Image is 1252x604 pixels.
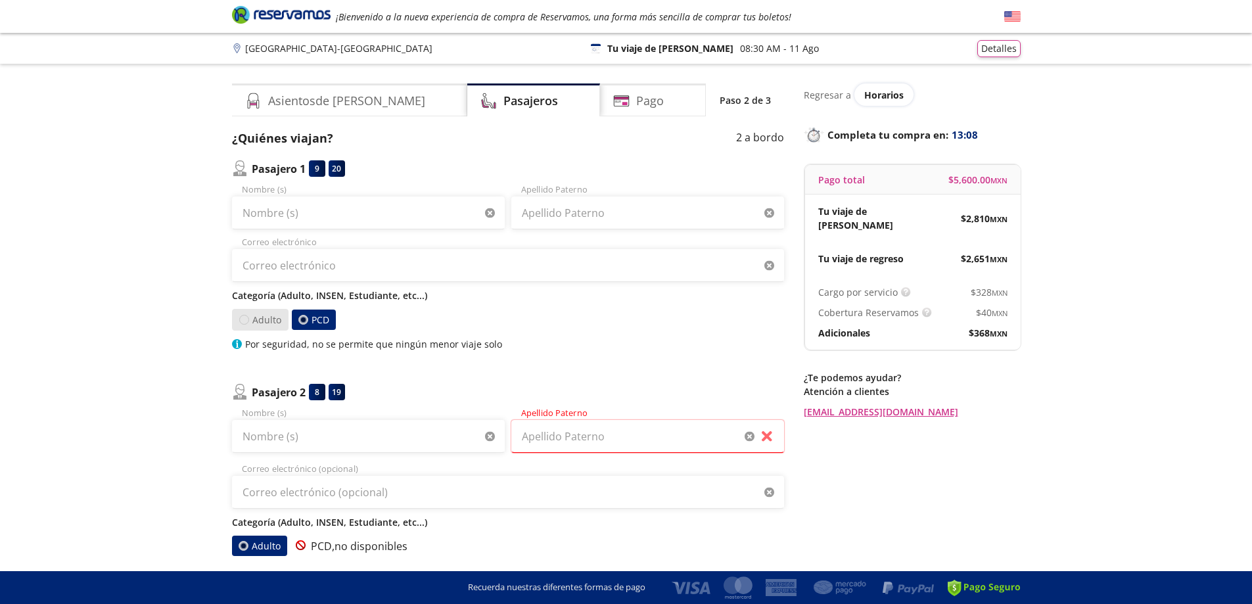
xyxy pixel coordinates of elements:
p: Tu viaje de [PERSON_NAME] [607,41,733,55]
input: Nombre (s) [232,420,505,453]
p: Pasajero 1 [252,161,306,177]
small: MXN [990,214,1008,224]
span: 13:08 [952,128,978,143]
p: Recuerda nuestras diferentes formas de pago [468,581,645,594]
span: Horarios [864,89,904,101]
label: Adulto [232,309,289,331]
div: 20 [329,160,345,177]
p: Pasajero 2 [252,384,306,400]
input: Nombre (s) [232,197,505,229]
p: Atención a clientes [804,384,1021,398]
p: ¿Te podemos ayudar? [804,371,1021,384]
span: $ 328 [971,285,1008,299]
em: ¡Bienvenido a la nueva experiencia de compra de Reservamos, una forma más sencilla de comprar tus... [336,11,791,23]
small: MXN [992,288,1008,298]
input: Correo electrónico (opcional) [232,476,784,509]
input: Correo electrónico [232,249,784,282]
p: Categoría (Adulto, INSEN, Estudiante, etc...) [232,515,784,529]
p: [GEOGRAPHIC_DATA] - [GEOGRAPHIC_DATA] [245,41,432,55]
div: 8 [309,384,325,400]
input: Apellido Paterno [511,420,784,453]
a: Brand Logo [232,5,331,28]
a: [EMAIL_ADDRESS][DOMAIN_NAME] [804,405,1021,419]
span: $ 368 [969,326,1008,340]
p: Pago total [818,173,865,187]
button: Detalles [977,40,1021,57]
label: Adulto [232,536,287,556]
i: Brand Logo [232,5,331,24]
h4: Pasajeros [503,92,558,110]
p: Por seguridad, no se permite que ningún menor viaje solo [245,337,502,351]
div: 9 [309,160,325,177]
small: MXN [990,329,1008,338]
p: Tu viaje de regreso [818,252,904,266]
p: Categoría (Adulto, INSEN, Estudiante, etc...) [232,289,784,302]
span: $ 2,810 [961,212,1008,225]
input: Apellido Paterno [511,197,784,229]
small: MXN [992,308,1008,318]
p: PCD, no disponibles [290,538,407,554]
button: English [1004,9,1021,25]
p: 08:30 AM - 11 Ago [740,41,819,55]
p: Adicionales [818,326,870,340]
h4: Asientos de [PERSON_NAME] [268,92,425,110]
span: $ 2,651 [961,252,1008,266]
label: PCD [292,310,336,330]
small: MXN [990,254,1008,264]
p: Paso 2 de 3 [720,93,771,107]
span: $ 5,600.00 [948,173,1008,187]
div: Regresar a ver horarios [804,83,1021,106]
p: Tu viaje de [PERSON_NAME] [818,204,913,232]
span: $ 40 [976,306,1008,319]
p: ¿Quiénes viajan? [232,129,333,147]
p: Cobertura Reservamos [818,306,919,319]
div: 19 [329,384,345,400]
p: Regresar a [804,88,851,102]
h4: Pago [636,92,664,110]
p: Completa tu compra en : [804,126,1021,144]
p: 2 a bordo [736,129,784,147]
p: Cargo por servicio [818,285,898,299]
small: MXN [990,175,1008,185]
